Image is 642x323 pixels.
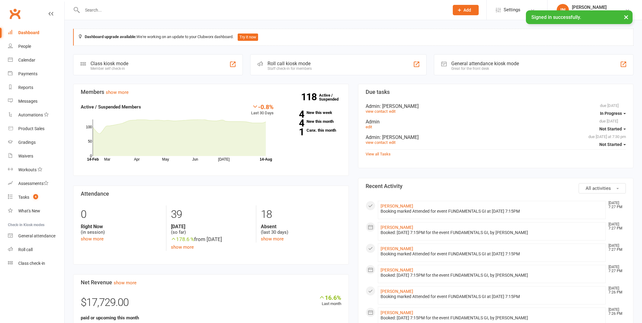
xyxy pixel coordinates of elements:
a: Dashboard [8,26,64,40]
a: [PERSON_NAME] [381,204,413,208]
a: Tasks 4 [8,190,64,204]
div: $17,729.00 [81,294,341,314]
a: 1Canx. this month [283,128,341,132]
a: Gradings [8,136,64,149]
strong: 118 [301,92,319,101]
div: We're working on an update to your Clubworx dashboard. [73,29,633,46]
div: Member self check-in [90,66,128,71]
span: All activities [586,186,611,191]
h3: Recent Activity [366,183,626,189]
strong: Absent [261,224,341,229]
div: ONYX BRAZILIAN JIU JITSU [572,10,625,16]
strong: paid or upcoming this month [81,315,139,321]
div: Admin [366,134,626,140]
button: All activities [579,183,626,193]
strong: 1 [283,127,304,137]
div: Last 30 Days [251,103,274,116]
div: (so far) [171,224,251,235]
div: Reports [18,85,33,90]
a: show more [106,90,129,95]
div: Booked: [DATE] 7:15PM for the event FUNDAMENTALS GI, by [PERSON_NAME] [381,315,603,321]
a: edit [389,109,395,114]
div: Gradings [18,140,36,145]
span: 178.6 % [171,236,194,242]
div: Admin [366,103,626,109]
span: Add [463,8,471,12]
div: IN [557,4,569,16]
div: (last 30 days) [261,224,341,235]
div: Calendar [18,58,35,62]
span: Signed in successfully. [531,14,581,20]
input: Search... [80,6,445,14]
div: 0 [81,205,161,224]
span: Not Started [599,142,622,147]
div: from [DATE] [171,235,251,243]
a: show more [261,236,284,242]
a: [PERSON_NAME] [381,225,413,230]
a: view contact [366,140,388,145]
div: Roll call kiosk mode [268,61,312,66]
div: 18 [261,205,341,224]
div: Last month [319,294,341,307]
div: Booked: [DATE] 7:15PM for the event FUNDAMENTALS GI, by [PERSON_NAME] [381,230,603,235]
a: View all Tasks [366,152,391,156]
div: Booking marked Attended for event FUNDAMENTALS GI at [DATE] 7:15PM [381,294,603,299]
div: What's New [18,208,40,213]
div: [PERSON_NAME] [572,5,625,10]
a: Payments [8,67,64,81]
a: Workouts [8,163,64,177]
div: Workouts [18,167,37,172]
div: Dashboard [18,30,39,35]
strong: 4 [283,110,304,119]
div: Admin [366,119,626,125]
time: [DATE] 7:26 PM [605,286,626,294]
div: Product Sales [18,126,44,131]
a: edit [366,125,372,129]
div: 39 [171,205,251,224]
button: Add [453,5,479,15]
div: People [18,44,31,49]
div: Class kiosk mode [90,61,128,66]
time: [DATE] 7:27 PM [605,201,626,209]
a: [PERSON_NAME] [381,246,413,251]
div: -0.8% [251,103,274,110]
a: Clubworx [7,6,23,21]
span: : [PERSON_NAME] [380,103,419,109]
div: Booked: [DATE] 7:15PM for the event FUNDAMENTALS GI, by [PERSON_NAME] [381,273,603,278]
div: Class check-in [18,261,45,266]
a: [PERSON_NAME] [381,310,413,315]
strong: Active / Suspended Members [81,104,141,110]
a: 4New this month [283,119,341,123]
a: Roll call [8,243,64,257]
div: Automations [18,112,43,117]
button: Not Started [599,123,626,134]
h3: Due tasks [366,89,626,95]
div: Payments [18,71,37,76]
div: Staff check-in for members [268,66,312,71]
div: Booking marked Attended for event FUNDAMENTALS GI at [DATE] 7:15PM [381,209,603,214]
div: Waivers [18,154,33,158]
span: Settings [504,3,520,17]
span: 4 [33,194,38,199]
time: [DATE] 7:27 PM [605,265,626,273]
a: Reports [8,81,64,94]
a: show more [171,244,194,250]
button: × [621,10,632,23]
a: view contact [366,109,388,114]
button: In Progress [600,108,626,119]
button: Not Started [599,139,626,150]
a: 118Active / Suspended [319,89,346,106]
div: (in session) [81,224,161,235]
button: Try it now [238,34,258,41]
a: edit [389,140,395,145]
div: General attendance kiosk mode [451,61,519,66]
a: [PERSON_NAME] [381,268,413,272]
a: Messages [8,94,64,108]
time: [DATE] 7:26 PM [605,308,626,316]
a: Calendar [8,53,64,67]
a: Product Sales [8,122,64,136]
a: show more [114,280,137,286]
div: Messages [18,99,37,104]
a: [PERSON_NAME] [381,289,413,294]
div: Tasks [18,195,29,200]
